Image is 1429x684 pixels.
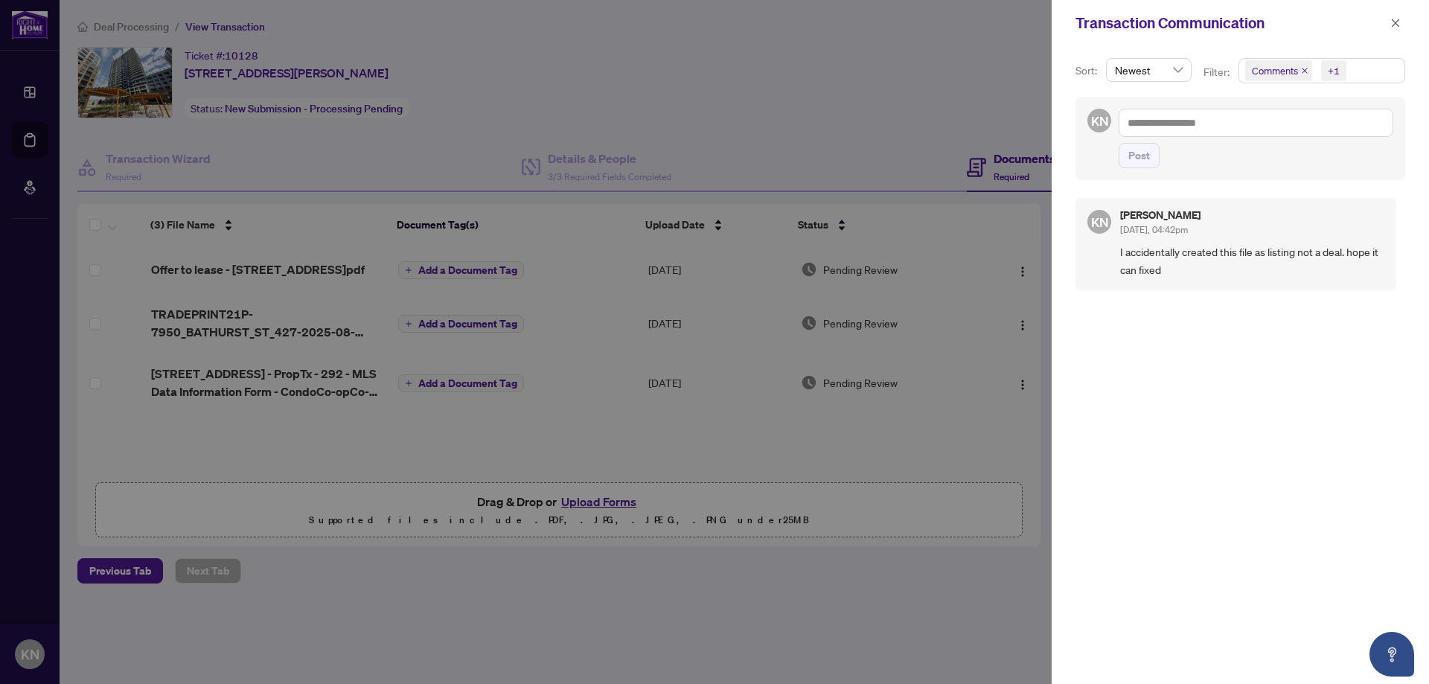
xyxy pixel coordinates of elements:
[1075,12,1386,34] div: Transaction Communication
[1301,67,1308,74] span: close
[1390,18,1401,28] span: close
[1120,224,1188,235] span: [DATE], 04:42pm
[1245,60,1312,81] span: Comments
[1120,210,1201,220] h5: [PERSON_NAME]
[1369,632,1414,677] button: Open asap
[1252,63,1298,78] span: Comments
[1328,63,1340,78] div: +1
[1115,59,1183,81] span: Newest
[1090,111,1108,131] span: KN
[1203,64,1232,80] p: Filter:
[1120,243,1384,278] span: I accidentally created this file as listing not a deal. hope it can fixed
[1090,212,1108,232] span: KN
[1119,143,1160,168] button: Post
[1075,63,1100,79] p: Sort:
